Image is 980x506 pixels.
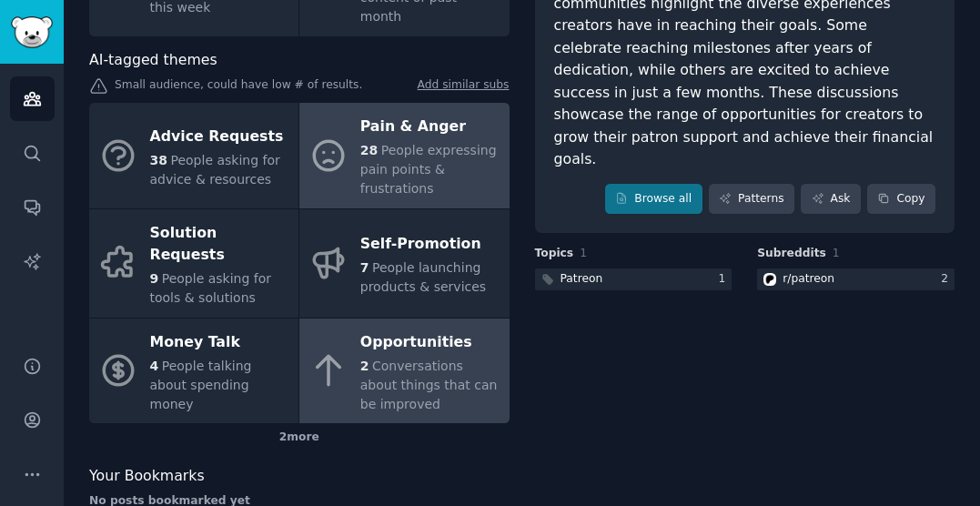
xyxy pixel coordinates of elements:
span: Your Bookmarks [89,465,205,488]
div: Patreon [561,271,603,288]
div: Money Talk [150,328,289,357]
span: Conversations about things that can be improved [360,359,498,411]
span: Topics [535,246,574,262]
a: patreonr/patreon2 [757,268,955,291]
a: Money Talk4People talking about spending money [89,319,298,424]
span: People asking for tools & solutions [150,271,272,305]
span: People launching products & services [360,260,486,294]
a: Add similar subs [418,77,510,96]
a: Patreon1 [535,268,732,291]
span: 1 [580,247,587,259]
div: Self-Promotion [360,229,500,258]
span: People expressing pain points & frustrations [360,143,497,196]
a: Self-Promotion7People launching products & services [299,209,509,318]
span: 1 [833,247,840,259]
span: 4 [150,359,159,373]
div: Opportunities [360,328,500,357]
a: Solution Requests9People asking for tools & solutions [89,209,298,318]
div: 1 [718,271,732,288]
a: Patterns [709,184,794,215]
a: Browse all [605,184,702,215]
img: GummySearch logo [11,16,53,48]
div: Small audience, could have low # of results. [89,77,510,96]
div: 2 [941,271,955,288]
a: Ask [801,184,861,215]
a: Pain & Anger28People expressing pain points & frustrations [299,103,509,208]
span: 7 [360,260,369,275]
span: People asking for advice & resources [150,153,280,187]
div: r/ patreon [783,271,834,288]
span: 9 [150,271,159,286]
div: Solution Requests [150,218,289,269]
span: AI-tagged themes [89,49,217,72]
a: Opportunities2Conversations about things that can be improved [299,319,509,424]
span: Subreddits [757,246,826,262]
span: People talking about spending money [150,359,252,411]
span: 28 [360,143,378,157]
img: patreon [763,273,776,286]
a: Advice Requests38People asking for advice & resources [89,103,298,208]
span: 38 [150,153,167,167]
div: Pain & Anger [360,113,500,142]
div: 2 more [89,423,510,452]
div: Advice Requests [150,122,289,151]
button: Copy [867,184,935,215]
span: 2 [360,359,369,373]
